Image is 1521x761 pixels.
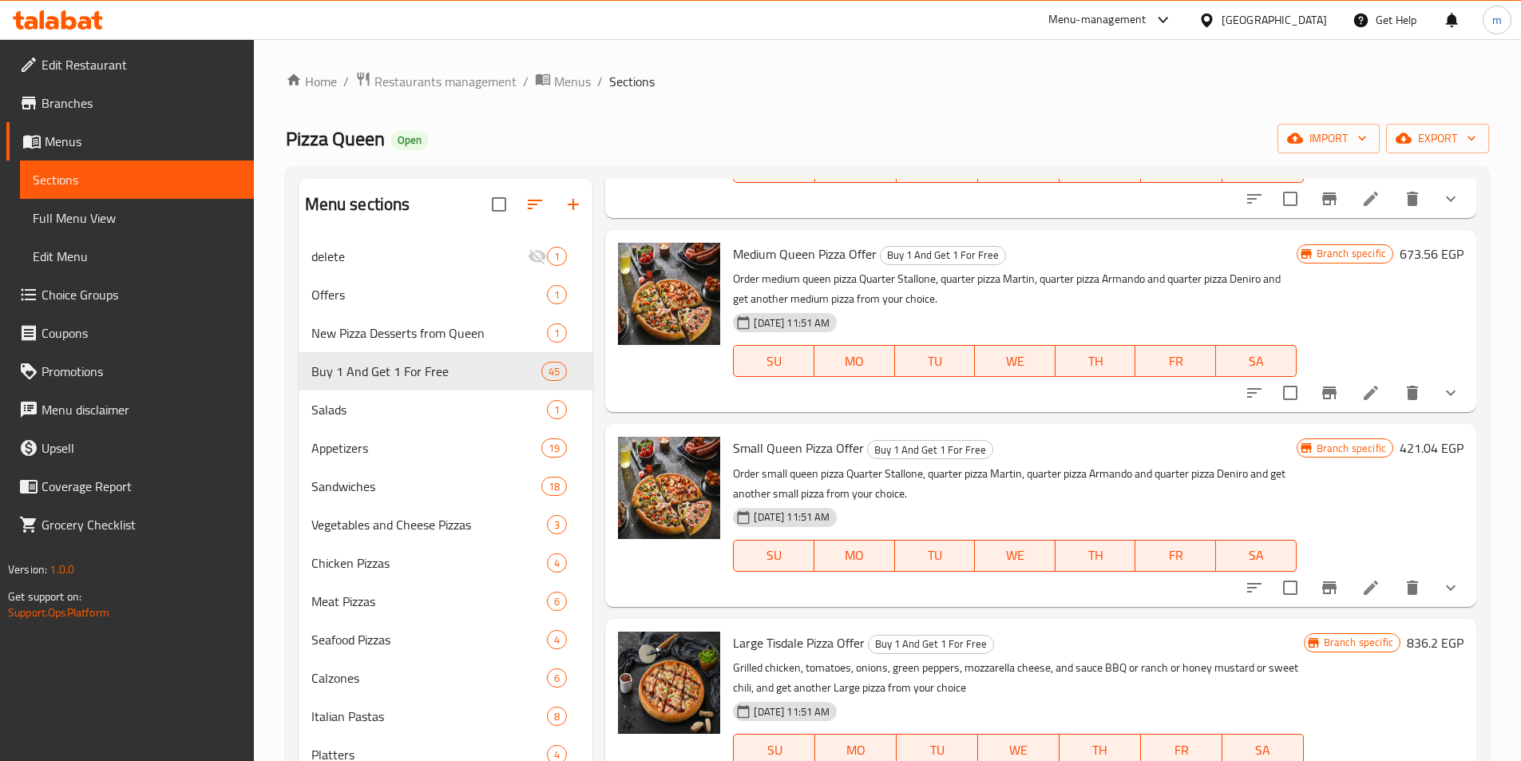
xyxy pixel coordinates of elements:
[1235,569,1273,607] button: sort-choices
[42,323,241,343] span: Coupons
[1222,350,1290,373] span: SA
[6,505,254,544] a: Grocery Checklist
[1062,544,1130,567] span: TH
[311,362,542,381] div: Buy 1 And Get 1 For Free
[50,559,74,580] span: 1.0.0
[747,704,836,719] span: [DATE] 11:51 AM
[523,72,529,91] li: /
[554,72,591,91] span: Menus
[542,364,566,379] span: 45
[343,72,349,91] li: /
[311,668,548,688] span: Calzones
[1400,243,1464,265] h6: 673.56 EGP
[747,509,836,525] span: [DATE] 11:51 AM
[547,668,567,688] div: items
[1310,180,1349,218] button: Branch-specific-item
[1056,540,1136,572] button: TH
[1290,129,1367,149] span: import
[299,697,593,735] div: Italian Pastas8
[42,55,241,74] span: Edit Restaurant
[311,285,548,304] div: Offers
[305,192,410,216] h2: Menu sections
[1142,350,1210,373] span: FR
[391,131,428,150] div: Open
[1135,345,1216,377] button: FR
[548,594,566,609] span: 6
[548,287,566,303] span: 1
[554,185,592,224] button: Add section
[733,464,1296,504] p: Order small queen pizza Quarter Stallone, quarter pizza Martin, quarter pizza Armando and quarter...
[541,362,567,381] div: items
[299,620,593,659] div: Seafood Pizzas4
[548,632,566,648] span: 4
[901,350,969,373] span: TU
[548,249,566,264] span: 1
[1216,540,1297,572] button: SA
[1142,544,1210,567] span: FR
[1393,569,1432,607] button: delete
[1235,180,1273,218] button: sort-choices
[821,350,889,373] span: MO
[1441,578,1460,597] svg: Show Choices
[1235,374,1273,412] button: sort-choices
[1056,345,1136,377] button: TH
[286,72,337,91] a: Home
[541,477,567,496] div: items
[482,188,516,221] span: Select all sections
[311,323,548,343] span: New Pizza Desserts from Queen
[286,121,385,157] span: Pizza Queen
[45,132,241,151] span: Menus
[8,602,109,623] a: Support.OpsPlatform
[1062,350,1130,373] span: TH
[895,345,976,377] button: TU
[597,72,603,91] li: /
[20,237,254,275] a: Edit Menu
[6,122,254,161] a: Menus
[547,285,567,304] div: items
[1441,383,1460,402] svg: Show Choices
[299,544,593,582] div: Chicken Pizzas4
[33,247,241,266] span: Edit Menu
[814,345,895,377] button: MO
[311,477,542,496] div: Sandwiches
[1310,246,1392,261] span: Branch specific
[1222,544,1290,567] span: SA
[547,630,567,649] div: items
[355,71,517,92] a: Restaurants management
[528,247,547,266] svg: Inactive section
[1135,540,1216,572] button: FR
[1361,578,1380,597] a: Edit menu item
[1310,374,1349,412] button: Branch-specific-item
[6,467,254,505] a: Coverage Report
[1386,124,1489,153] button: export
[618,632,720,734] img: Large Tisdale Pizza Offer
[6,429,254,467] a: Upsell
[1310,569,1349,607] button: Branch-specific-item
[6,352,254,390] a: Promotions
[868,441,992,459] span: Buy 1 And Get 1 For Free
[20,199,254,237] a: Full Menu View
[1393,374,1432,412] button: delete
[747,315,836,331] span: [DATE] 11:51 AM
[299,582,593,620] div: Meat Pizzas6
[975,345,1056,377] button: WE
[299,275,593,314] div: Offers1
[981,544,1049,567] span: WE
[42,285,241,304] span: Choice Groups
[547,323,567,343] div: items
[1432,180,1470,218] button: show more
[299,505,593,544] div: Vegetables and Cheese Pizzas3
[33,208,241,228] span: Full Menu View
[299,352,593,390] div: Buy 1 And Get 1 For Free45
[299,390,593,429] div: Salads1
[311,438,542,458] div: Appetizers
[1492,11,1502,29] span: m
[42,400,241,419] span: Menu disclaimer
[311,515,548,534] span: Vegetables and Cheese Pizzas
[311,592,548,611] span: Meat Pizzas
[547,707,567,726] div: items
[895,540,976,572] button: TU
[548,517,566,533] span: 3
